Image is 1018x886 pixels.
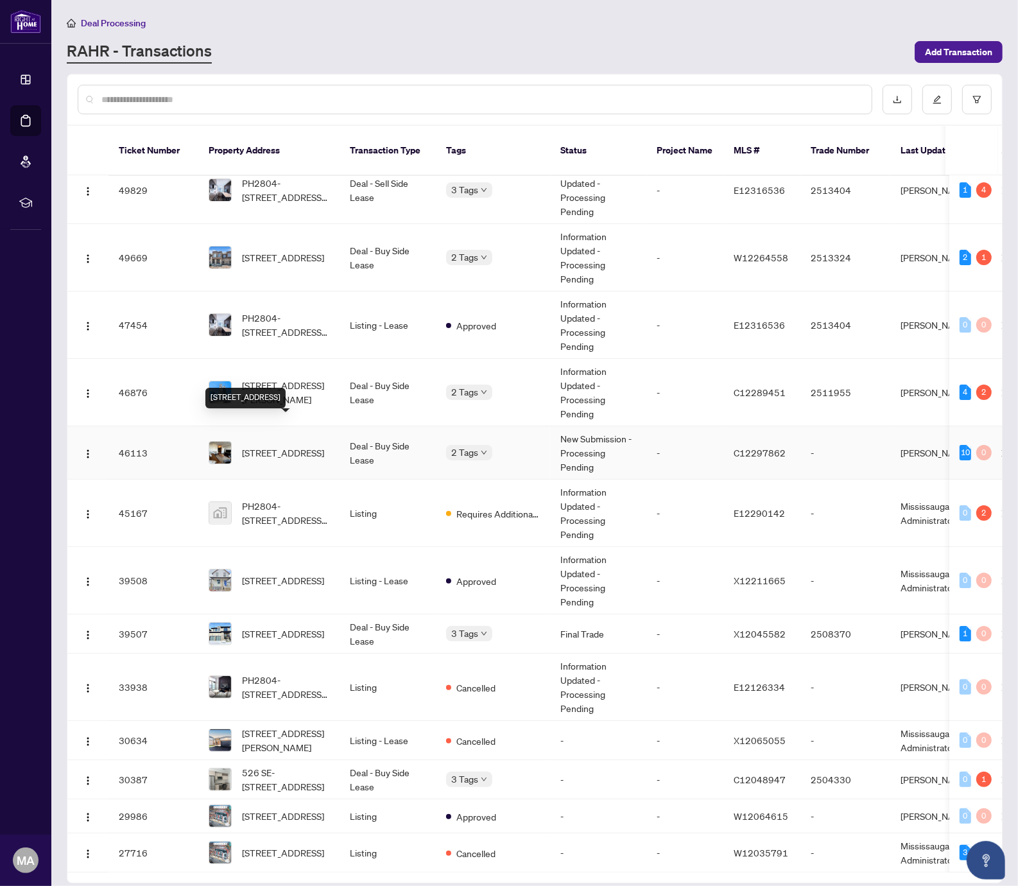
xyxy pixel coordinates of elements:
td: - [800,480,890,547]
div: 0 [976,626,992,641]
td: 2513404 [800,291,890,359]
span: 2 Tags [451,445,478,460]
span: E12290142 [734,507,785,519]
img: logo [10,10,41,33]
img: Logo [83,630,93,640]
img: thumbnail-img [209,179,231,201]
td: 46113 [108,426,198,480]
img: thumbnail-img [209,729,231,751]
div: 0 [960,808,971,824]
td: Listing - Lease [340,547,436,614]
th: Last Updated By [890,126,987,176]
span: E12126334 [734,681,785,693]
span: edit [933,95,942,104]
span: C12289451 [734,387,786,398]
span: 2 Tags [451,385,478,399]
td: 2513404 [800,157,890,224]
span: filter [972,95,981,104]
td: Mississauga Administrator [890,547,987,614]
td: - [646,833,723,873]
td: [PERSON_NAME] [890,799,987,833]
span: PH2804-[STREET_ADDRESS][PERSON_NAME] [242,673,329,701]
img: thumbnail-img [209,442,231,464]
div: 0 [976,679,992,695]
button: Logo [78,442,98,463]
td: - [800,654,890,721]
img: Logo [83,577,93,587]
img: Logo [83,254,93,264]
span: Requires Additional Docs [456,507,540,521]
td: Information Updated - Processing Pending [550,224,646,291]
td: - [800,721,890,760]
td: Listing - Lease [340,291,436,359]
img: thumbnail-img [209,769,231,790]
span: Approved [456,810,496,824]
td: - [800,426,890,480]
td: 47454 [108,291,198,359]
img: Logo [83,849,93,859]
img: thumbnail-img [209,502,231,524]
div: 0 [960,317,971,333]
td: 49829 [108,157,198,224]
span: 3 Tags [451,772,478,786]
button: Logo [78,570,98,591]
td: 2511955 [800,359,890,426]
td: [PERSON_NAME] [890,157,987,224]
td: 2513324 [800,224,890,291]
div: 4 [960,385,971,400]
th: Property Address [198,126,340,176]
td: Listing [340,833,436,873]
td: 49669 [108,224,198,291]
span: down [481,389,487,395]
button: download [883,85,912,114]
div: 3 [960,845,971,860]
div: 10 [960,445,971,460]
div: 0 [976,573,992,588]
span: [STREET_ADDRESS][PERSON_NAME] [242,726,329,754]
th: MLS # [723,126,800,176]
th: Project Name [646,126,723,176]
div: 0 [960,573,971,588]
span: Deal Processing [81,17,146,29]
span: down [481,776,487,783]
span: Cancelled [456,846,496,860]
img: thumbnail-img [209,842,231,864]
th: Trade Number [800,126,890,176]
span: Cancelled [456,681,496,695]
div: 0 [960,733,971,748]
span: down [481,449,487,456]
td: [PERSON_NAME] [890,654,987,721]
span: PH2804-[STREET_ADDRESS][PERSON_NAME] [242,176,329,204]
td: 30634 [108,721,198,760]
img: Logo [83,683,93,693]
img: thumbnail-img [209,247,231,268]
td: - [646,760,723,799]
span: W12035791 [734,847,788,858]
td: [PERSON_NAME] [890,359,987,426]
td: Deal - Buy Side Lease [340,760,436,799]
button: edit [922,85,952,114]
img: Logo [83,321,93,331]
img: Logo [83,776,93,786]
span: download [893,95,902,104]
div: 0 [976,808,992,824]
button: Add Transaction [915,41,1003,63]
span: X12045582 [734,628,786,639]
td: - [646,480,723,547]
td: Listing [340,480,436,547]
span: 3 Tags [451,626,478,641]
button: Logo [78,730,98,751]
div: 4 [976,182,992,198]
div: 2 [960,250,971,265]
span: W12064615 [734,810,788,822]
td: - [646,224,723,291]
img: thumbnail-img [209,381,231,403]
span: down [481,630,487,637]
img: thumbnail-img [209,623,231,645]
td: Deal - Buy Side Lease [340,224,436,291]
td: Information Updated - Processing Pending [550,654,646,721]
img: Logo [83,449,93,459]
td: - [646,614,723,654]
div: 1 [960,182,971,198]
td: 46876 [108,359,198,426]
